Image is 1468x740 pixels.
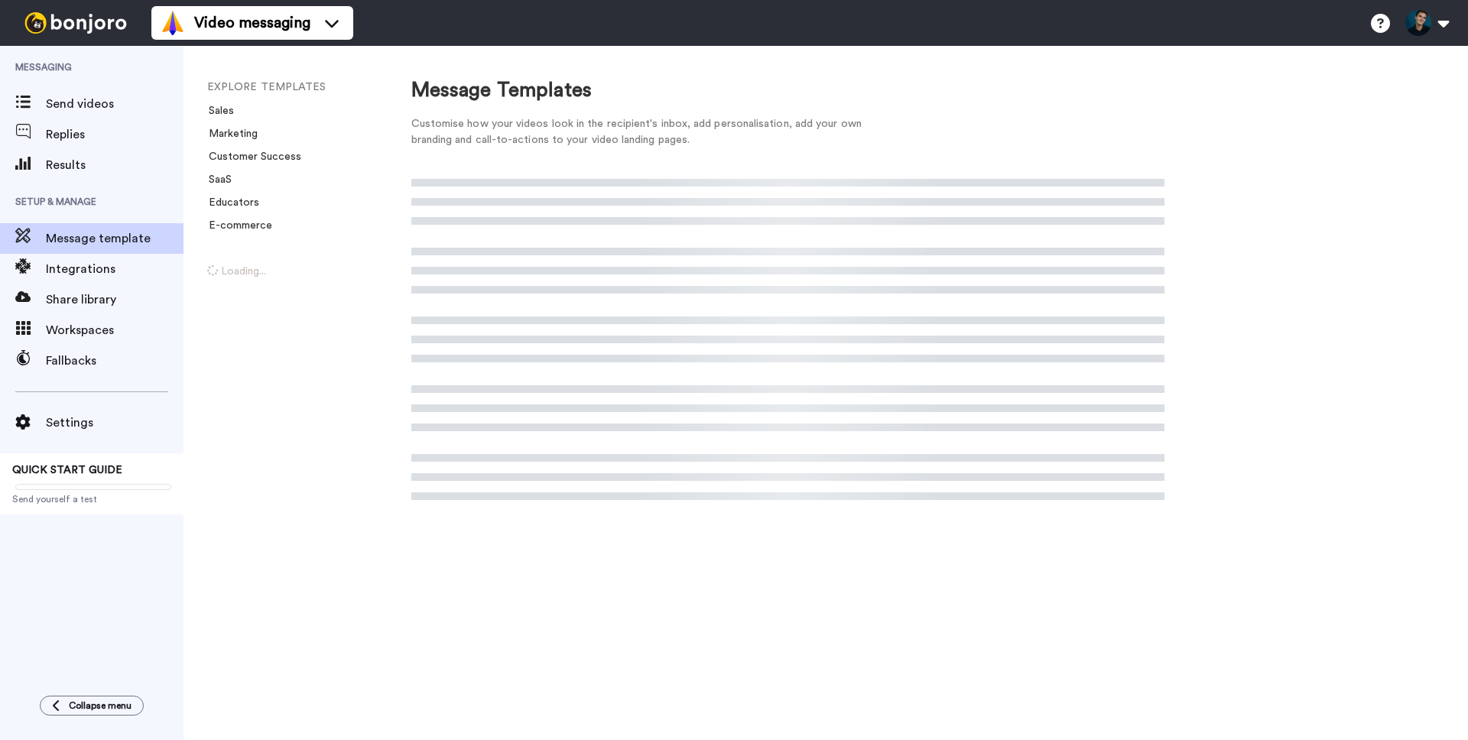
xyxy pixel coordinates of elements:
[46,156,183,174] span: Results
[411,116,885,148] div: Customise how your videos look in the recipient's inbox, add personalisation, add your own brandi...
[46,260,183,278] span: Integrations
[12,465,122,475] span: QUICK START GUIDE
[46,321,183,339] span: Workspaces
[200,220,272,231] a: E-commerce
[207,266,266,277] span: Loading...
[18,12,133,34] img: bj-logo-header-white.svg
[46,125,183,144] span: Replies
[46,352,183,370] span: Fallbacks
[411,76,1164,105] div: Message Templates
[200,151,301,162] a: Customer Success
[40,696,144,716] button: Collapse menu
[69,699,132,712] span: Collapse menu
[200,128,258,139] a: Marketing
[207,80,414,96] li: EXPLORE TEMPLATES
[46,290,183,309] span: Share library
[200,174,232,185] a: SaaS
[46,414,183,432] span: Settings
[46,95,183,113] span: Send videos
[200,197,259,208] a: Educators
[194,12,310,34] span: Video messaging
[161,11,185,35] img: vm-color.svg
[200,105,234,116] a: Sales
[46,229,183,248] span: Message template
[12,493,171,505] span: Send yourself a test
